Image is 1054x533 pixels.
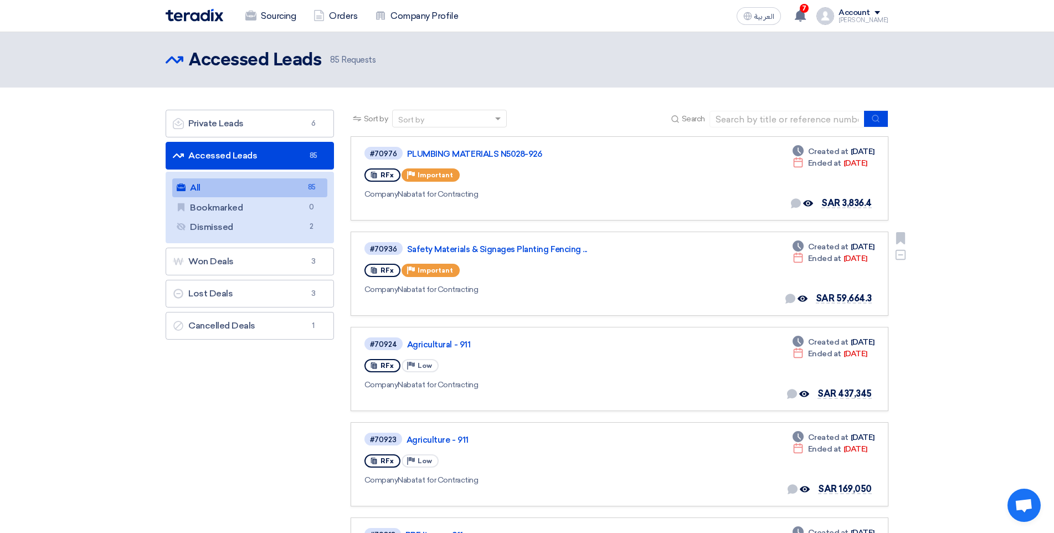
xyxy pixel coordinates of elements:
[330,55,339,65] span: 85
[793,146,875,157] div: [DATE]
[398,114,424,126] div: Sort by
[307,288,320,299] span: 3
[172,198,327,217] a: Bookmarked
[709,111,865,127] input: Search by title or reference number
[236,4,305,28] a: Sourcing
[364,285,398,294] span: Company
[839,8,870,18] div: Account
[808,253,841,264] span: Ended at
[407,149,684,159] a: PLUMBING MATERIALS N5028-926
[418,171,453,179] span: Important
[166,9,223,22] img: Teradix logo
[166,248,334,275] a: Won Deals3
[364,475,398,485] span: Company
[793,443,867,455] div: [DATE]
[407,340,684,350] a: Agricultural - 911
[166,280,334,307] a: Lost Deals3
[808,432,849,443] span: Created at
[307,256,320,267] span: 3
[793,241,875,253] div: [DATE]
[305,4,366,28] a: Orders
[166,110,334,137] a: Private Leads6
[364,189,398,199] span: Company
[370,150,397,157] div: #70976
[808,146,849,157] span: Created at
[808,336,849,348] span: Created at
[307,150,320,161] span: 85
[839,17,888,23] div: [PERSON_NAME]
[793,157,867,169] div: [DATE]
[418,266,453,274] span: Important
[307,118,320,129] span: 6
[808,348,841,360] span: Ended at
[364,474,686,486] div: Nabatat for Contracting
[816,293,872,304] span: SAR 59,664.3
[793,253,867,264] div: [DATE]
[166,312,334,340] a: Cancelled Deals1
[793,336,875,348] div: [DATE]
[682,113,705,125] span: Search
[381,457,394,465] span: RFx
[407,244,684,254] a: Safety Materials & Signages Planting Fencing ...
[793,432,875,443] div: [DATE]
[816,7,834,25] img: profile_test.png
[370,341,397,348] div: #70924
[808,241,849,253] span: Created at
[364,113,388,125] span: Sort by
[808,443,841,455] span: Ended at
[737,7,781,25] button: العربية
[818,388,872,399] span: SAR 437,345
[305,202,318,213] span: 0
[407,435,683,445] a: Agriculture - 911
[172,178,327,197] a: All
[821,198,872,208] span: SAR 3,836.4
[166,142,334,170] a: Accessed Leads85
[366,4,467,28] a: Company Profile
[754,13,774,20] span: العربية
[370,245,397,253] div: #70936
[818,484,872,494] span: SAR 169,050
[364,379,686,391] div: Nabatat for Contracting
[793,348,867,360] div: [DATE]
[1007,489,1041,522] a: Open chat
[305,182,318,193] span: 85
[172,218,327,237] a: Dismissed
[418,362,432,370] span: Low
[381,362,394,370] span: RFx
[330,54,376,66] span: Requests
[418,457,432,465] span: Low
[305,221,318,233] span: 2
[800,4,809,13] span: 7
[364,284,686,295] div: Nabatat for Contracting
[370,436,397,443] div: #70923
[364,188,686,200] div: Nabatat for Contracting
[381,266,394,274] span: RFx
[381,171,394,179] span: RFx
[364,380,398,389] span: Company
[189,49,321,71] h2: Accessed Leads
[808,157,841,169] span: Ended at
[307,320,320,331] span: 1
